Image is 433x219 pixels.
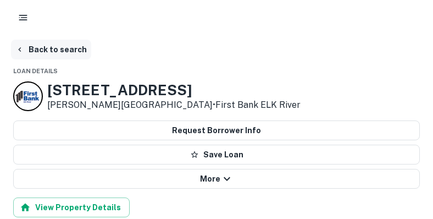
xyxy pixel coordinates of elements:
button: More [13,169,420,189]
button: Request Borrower Info [13,121,420,140]
button: View Property Details [13,198,130,217]
span: Loan Details [13,68,58,74]
p: [PERSON_NAME][GEOGRAPHIC_DATA] • [47,98,301,112]
h3: [STREET_ADDRESS] [47,81,301,98]
button: Save Loan [13,145,420,165]
a: First Bank ELK River [215,100,301,110]
button: Back to search [11,40,91,59]
iframe: Chat Widget [378,131,433,184]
